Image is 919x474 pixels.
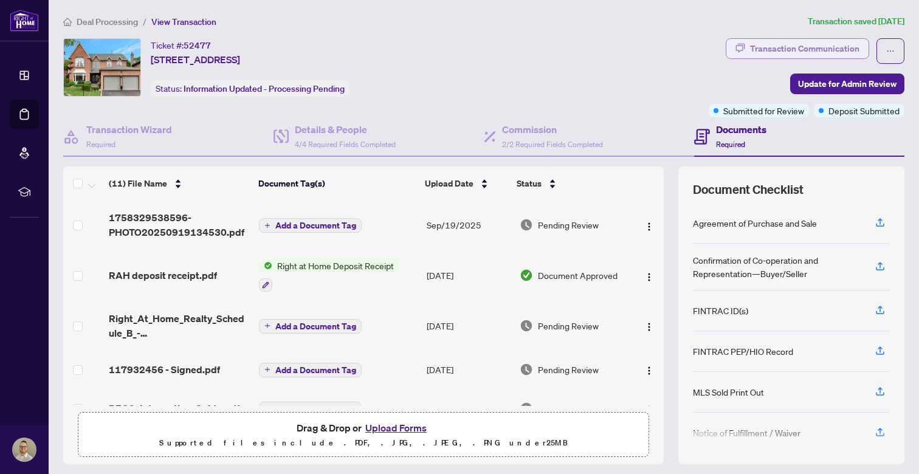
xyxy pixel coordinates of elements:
[295,122,396,137] h4: Details & People
[184,40,211,51] span: 52477
[644,405,654,414] img: Logo
[726,38,869,59] button: Transaction Communication
[86,140,115,149] span: Required
[798,74,897,94] span: Update for Admin Review
[639,215,659,235] button: Logo
[272,259,399,272] span: Right at Home Deposit Receipt
[790,74,904,94] button: Update for Admin Review
[716,140,745,149] span: Required
[420,167,512,201] th: Upload Date
[109,268,217,283] span: RAH deposit receipt.pdf
[502,122,603,137] h4: Commission
[520,269,533,282] img: Document Status
[644,322,654,332] img: Logo
[639,316,659,335] button: Logo
[693,345,793,358] div: FINTRAC PEP/HIO Record
[253,167,420,201] th: Document Tag(s)
[151,80,349,97] div: Status:
[259,363,362,377] button: Add a Document Tag
[151,52,240,67] span: [STREET_ADDRESS]
[693,385,764,399] div: MLS Sold Print Out
[538,218,599,232] span: Pending Review
[538,402,599,415] span: Pending Review
[275,221,356,230] span: Add a Document Tag
[512,167,627,201] th: Status
[151,16,216,27] span: View Transaction
[264,405,270,411] span: plus
[109,401,239,416] span: RECO_Information_Guide.pdf
[64,39,140,96] img: IMG-W12352785_1.jpg
[750,39,859,58] div: Transaction Communication
[259,402,362,416] button: Add a Document Tag
[259,400,362,416] button: Add a Document Tag
[639,360,659,379] button: Logo
[259,318,362,334] button: Add a Document Tag
[716,122,766,137] h4: Documents
[520,319,533,332] img: Document Status
[808,15,904,29] article: Transaction saved [DATE]
[109,177,167,190] span: (11) File Name
[264,323,270,329] span: plus
[275,405,356,413] span: Add a Document Tag
[693,253,861,280] div: Confirmation of Co-operation and Representation—Buyer/Seller
[109,210,249,239] span: 1758329538596-PHOTO20250919134530.pdf
[425,177,473,190] span: Upload Date
[517,177,542,190] span: Status
[828,104,900,117] span: Deposit Submitted
[264,222,270,228] span: plus
[520,218,533,232] img: Document Status
[422,249,515,301] td: [DATE]
[86,436,641,450] p: Supported files include .PDF, .JPG, .JPEG, .PNG under 25 MB
[362,420,430,436] button: Upload Forms
[538,363,599,376] span: Pending Review
[520,402,533,415] img: Document Status
[644,222,654,232] img: Logo
[538,269,618,282] span: Document Approved
[693,304,748,317] div: FINTRAC ID(s)
[259,218,362,233] button: Add a Document Tag
[886,47,895,55] span: ellipsis
[422,301,515,350] td: [DATE]
[104,167,253,201] th: (11) File Name
[259,259,399,292] button: Status IconRight at Home Deposit Receipt
[77,16,138,27] span: Deal Processing
[422,389,515,428] td: [DATE]
[520,363,533,376] img: Document Status
[639,399,659,418] button: Logo
[422,201,515,249] td: Sep/19/2025
[723,104,804,117] span: Submitted for Review
[538,319,599,332] span: Pending Review
[502,140,603,149] span: 2/2 Required Fields Completed
[644,366,654,376] img: Logo
[78,413,649,458] span: Drag & Drop orUpload FormsSupported files include .PDF, .JPG, .JPEG, .PNG under25MB
[10,9,39,32] img: logo
[275,366,356,374] span: Add a Document Tag
[184,83,345,94] span: Information Updated - Processing Pending
[693,426,800,439] div: Notice of Fulfillment / Waiver
[693,216,817,230] div: Agreement of Purchase and Sale
[264,366,270,373] span: plus
[63,18,72,26] span: home
[297,420,430,436] span: Drag & Drop or
[151,38,211,52] div: Ticket #:
[693,181,804,198] span: Document Checklist
[639,266,659,285] button: Logo
[275,322,356,331] span: Add a Document Tag
[295,140,396,149] span: 4/4 Required Fields Completed
[86,122,172,137] h4: Transaction Wizard
[644,272,654,282] img: Logo
[109,362,220,377] span: 117932456 - Signed.pdf
[259,362,362,377] button: Add a Document Tag
[422,350,515,389] td: [DATE]
[109,311,249,340] span: Right_At_Home_Realty_Schedule_B_-_Agreement_of_Purchase_and_Sale_-_Signed.pdf
[143,15,146,29] li: /
[870,431,907,468] button: Open asap
[259,259,272,272] img: Status Icon
[259,319,362,334] button: Add a Document Tag
[13,438,36,461] img: Profile Icon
